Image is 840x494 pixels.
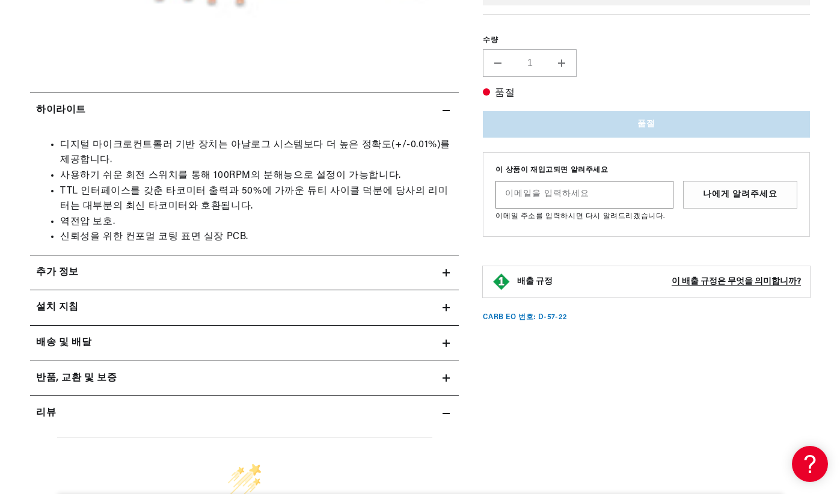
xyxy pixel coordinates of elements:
[36,267,79,277] font: 추가 정보
[36,338,91,347] font: 배송 및 배달
[36,373,117,383] font: 반품, 교환 및 보증
[495,167,608,174] font: 이 상품이 재입고되면 알려주세요
[30,255,459,290] summary: 추가 정보
[517,277,553,286] font: 배출 규정
[36,105,86,115] font: 하이라이트
[60,186,448,212] font: TTL 인터페이스를 갖춘 타코미터 출력과 50%에 가까운 듀티 사이클 덕분에 당사의 리미터는 대부분의 최신 타코미터와 호환됩니다.
[30,396,459,431] summary: 리뷰
[517,276,801,287] button: 배출 규정이 배출 규정은 무엇을 의미합니까?
[36,408,56,418] font: 리뷰
[495,89,515,99] font: 품절
[30,93,459,128] summary: 하이라이트
[496,182,673,209] input: 이메일을 입력하세요
[30,361,459,396] summary: 반품, 교환 및 보증
[483,37,498,44] font: 수량
[30,290,459,325] summary: 설치 지침
[495,213,665,221] font: 이메일 주소를 입력하시면 다시 알려드리겠습니다.
[60,217,115,227] font: 역전압 보호.
[60,140,450,165] font: 디지털 마이크로컨트롤러 기반 장치는 아날로그 시스템보다 더 높은 정확도(+/-0.01%)를 제공합니다.
[672,277,801,286] font: 이 배출 규정은 무엇을 의미합니까?
[30,326,459,361] summary: 배송 및 배달
[60,232,248,242] font: 신뢰성을 위한 컨포멀 코팅 표면 실장 PCB.
[36,302,79,312] font: 설치 지침
[483,314,567,321] font: CARB EO 번호: D-57-22
[60,171,401,180] font: 사용하기 쉬운 회전 스위치를 통해 100RPM의 분해능으로 설정이 가능합니다.
[492,272,511,291] img: 배출 규정
[683,181,797,209] button: 나에게 알려주세요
